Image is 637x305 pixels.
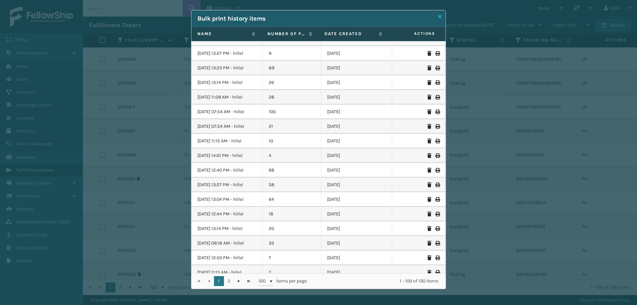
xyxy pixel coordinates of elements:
[234,276,244,286] a: Go to the next page
[321,90,392,105] td: [DATE]
[321,207,392,221] td: [DATE]
[263,178,321,192] td: 58
[435,197,439,202] i: Print Bulk History
[435,212,439,216] i: Print Bulk History
[263,265,321,280] td: 7
[197,138,256,144] p: [DATE] 11:15 AM - hillel
[263,90,321,105] td: 28
[197,94,256,101] p: [DATE] 11:09 AM - hillel
[197,255,256,261] p: [DATE] 12:50 PM - hillel
[427,153,431,158] i: Delete
[427,270,431,275] i: Delete
[263,46,321,61] td: 9
[321,251,392,265] td: [DATE]
[321,163,392,178] td: [DATE]
[427,80,431,85] i: Delete
[321,61,392,75] td: [DATE]
[263,192,321,207] td: 64
[427,110,431,114] i: Delete
[197,196,256,203] p: [DATE] 13:04 PM - hillel
[214,276,224,286] a: 1
[427,66,431,70] i: Delete
[427,168,431,173] i: Delete
[263,163,321,178] td: 68
[427,256,431,260] i: Delete
[435,256,439,260] i: Print Bulk History
[224,276,234,286] a: 2
[427,95,431,100] i: Delete
[267,31,306,37] label: Number of Fulfillment Orders.
[435,168,439,173] i: Print Bulk History
[321,75,392,90] td: [DATE]
[435,226,439,231] i: Print Bulk History
[321,178,392,192] td: [DATE]
[263,75,321,90] td: 26
[197,225,256,232] p: [DATE] 13:14 PM - hillel
[321,119,392,134] td: [DATE]
[435,139,439,143] i: Print Bulk History
[435,270,439,275] i: Print Bulk History
[197,240,256,247] p: [DATE] 09:18 AM - hillel
[263,105,321,119] td: 100
[435,51,439,56] i: Print Bulk History
[435,66,439,70] i: Print Bulk History
[197,109,256,115] p: [DATE] 07:54 AM - hillel
[427,197,431,202] i: Delete
[435,183,439,187] i: Print Bulk History
[321,265,392,280] td: [DATE]
[263,134,321,148] td: 10
[316,278,438,284] div: 1 - 100 of 130 items
[427,139,431,143] i: Delete
[427,241,431,246] i: Delete
[427,212,431,216] i: Delete
[258,276,307,286] span: items per page
[197,269,256,276] p: [DATE] 11:15 AM - hillel
[197,65,256,71] p: [DATE] 13:23 PM - hillel
[197,15,266,23] h2: Bulk print history items
[197,50,256,57] p: [DATE] 13:27 PM - hillel
[197,182,256,188] p: [DATE] 13:27 PM - hillel
[321,221,392,236] td: [DATE]
[197,79,256,86] p: [DATE] 13:14 PM - hillel
[321,148,392,163] td: [DATE]
[435,241,439,246] i: Print Bulk History
[246,278,251,284] span: Go to the last page
[263,251,321,265] td: 7
[321,46,392,61] td: [DATE]
[390,28,439,39] span: Actions
[263,207,321,221] td: 18
[427,51,431,56] i: Delete
[263,236,321,251] td: 33
[197,123,256,130] p: [DATE] 07:54 AM - hillel
[321,236,392,251] td: [DATE]
[321,105,392,119] td: [DATE]
[435,80,439,85] i: Print Bulk History
[197,167,256,174] p: [DATE] 12:40 PM - hillel
[435,124,439,129] i: Print Bulk History
[236,278,242,284] span: Go to the next page
[263,148,321,163] td: 4
[435,153,439,158] i: Print Bulk History
[258,278,268,284] span: 100
[197,152,256,159] p: [DATE] 14:01 PM - hillel
[321,192,392,207] td: [DATE]
[321,134,392,148] td: [DATE]
[197,31,248,37] label: Name
[435,110,439,114] i: Print Bulk History
[427,124,431,129] i: Delete
[427,226,431,231] i: Delete
[263,221,321,236] td: 20
[244,276,254,286] a: Go to the last page
[263,119,321,134] td: 21
[263,61,321,75] td: 89
[435,95,439,100] i: Print Bulk History
[324,31,376,37] label: Date created
[197,211,256,217] p: [DATE] 12:44 PM - hillel
[427,183,431,187] i: Delete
